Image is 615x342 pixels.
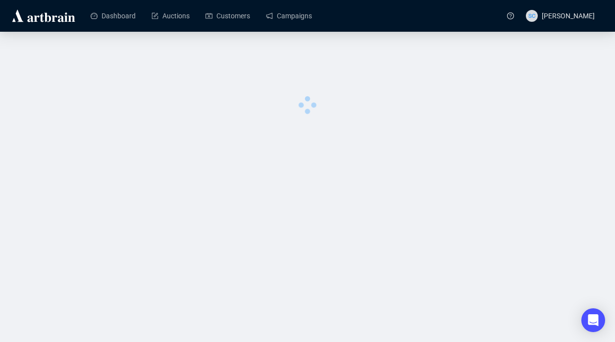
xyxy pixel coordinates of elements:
[581,308,605,332] div: Open Intercom Messenger
[152,3,190,29] a: Auctions
[528,11,535,20] span: SC
[205,3,250,29] a: Customers
[507,12,514,19] span: question-circle
[91,3,136,29] a: Dashboard
[266,3,312,29] a: Campaigns
[542,12,595,20] span: [PERSON_NAME]
[10,8,77,24] img: logo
